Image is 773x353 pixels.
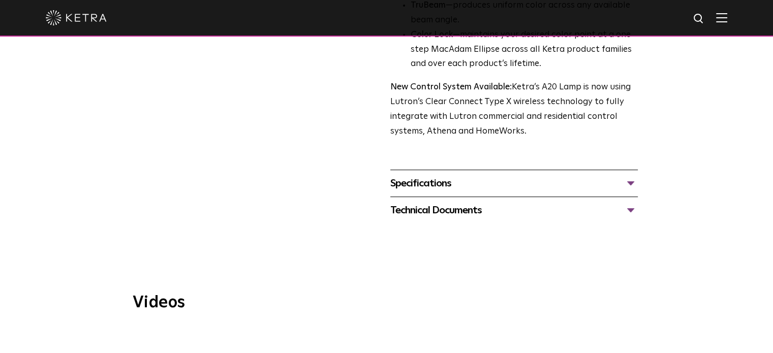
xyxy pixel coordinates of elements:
div: Technical Documents [390,202,638,218]
strong: Color Lock [411,30,453,39]
li: —maintains your desired color point at a one step MacAdam Ellipse across all Ketra product famili... [411,28,638,72]
img: search icon [693,13,705,25]
img: Hamburger%20Nav.svg [716,13,727,22]
h3: Videos [133,295,641,311]
img: ketra-logo-2019-white [46,10,107,25]
strong: New Control System Available: [390,83,512,91]
div: Specifications [390,175,638,191]
p: Ketra’s A20 Lamp is now using Lutron’s Clear Connect Type X wireless technology to fully integrat... [390,80,638,139]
